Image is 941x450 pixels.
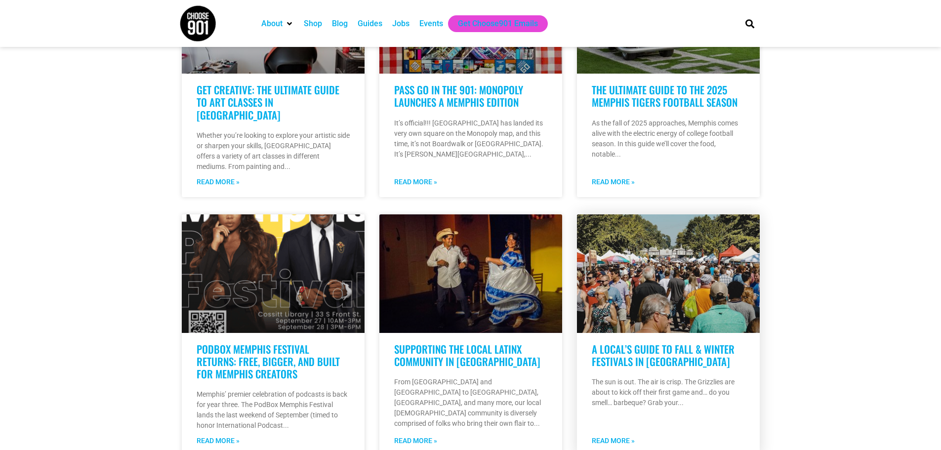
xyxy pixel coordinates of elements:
[394,436,437,446] a: Read more about Supporting the Local Latinx Community in Memphis
[394,377,547,429] p: From [GEOGRAPHIC_DATA] and [GEOGRAPHIC_DATA] to [GEOGRAPHIC_DATA], [GEOGRAPHIC_DATA], and many mo...
[304,18,322,30] a: Shop
[256,15,729,32] nav: Main nav
[197,130,350,172] p: Whether you’re looking to explore your artistic side or sharpen your skills, [GEOGRAPHIC_DATA] of...
[197,389,350,431] p: Memphis’ premier celebration of podcasts is back for year three. The PodBox Memphis Festival land...
[592,341,735,369] a: A Local’s Guide to Fall & Winter Festivals in [GEOGRAPHIC_DATA]
[592,436,635,446] a: Read more about A Local’s Guide to Fall & Winter Festivals in Memphis
[458,18,538,30] a: Get Choose901 Emails
[394,118,547,160] p: It’s official!!! [GEOGRAPHIC_DATA] has landed its very own square on the Monopoly map, and this t...
[419,18,443,30] a: Events
[332,18,348,30] a: Blog
[261,18,283,30] a: About
[394,177,437,187] a: Read more about Pass Go in the 901: Monopoly Launches a Memphis Edition
[358,18,382,30] a: Guides
[592,377,745,408] p: The sun is out. The air is crisp. The Grizzlies are about to kick off their first game and… do yo...
[394,82,523,110] a: Pass Go in the 901: Monopoly Launches a Memphis Edition
[392,18,409,30] a: Jobs
[256,15,299,32] div: About
[197,177,240,187] a: Read more about Get Creative: The Ultimate Guide to Art Classes in Memphis
[592,118,745,160] p: As the fall of 2025 approaches, Memphis comes alive with the electric energy of college football ...
[741,15,758,32] div: Search
[197,341,340,381] a: PodBox Memphis Festival Returns: Free, Bigger, and Built for Memphis Creators
[197,82,339,122] a: Get Creative: The Ultimate Guide to Art Classes in [GEOGRAPHIC_DATA]
[592,82,737,110] a: The Ultimate Guide to the 2025 Memphis Tigers Football Season
[394,341,540,369] a: Supporting the Local Latinx Community in [GEOGRAPHIC_DATA]
[197,436,240,446] a: Read more about PodBox Memphis Festival Returns: Free, Bigger, and Built for Memphis Creators
[592,177,635,187] a: Read more about The Ultimate Guide to the 2025 Memphis Tigers Football Season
